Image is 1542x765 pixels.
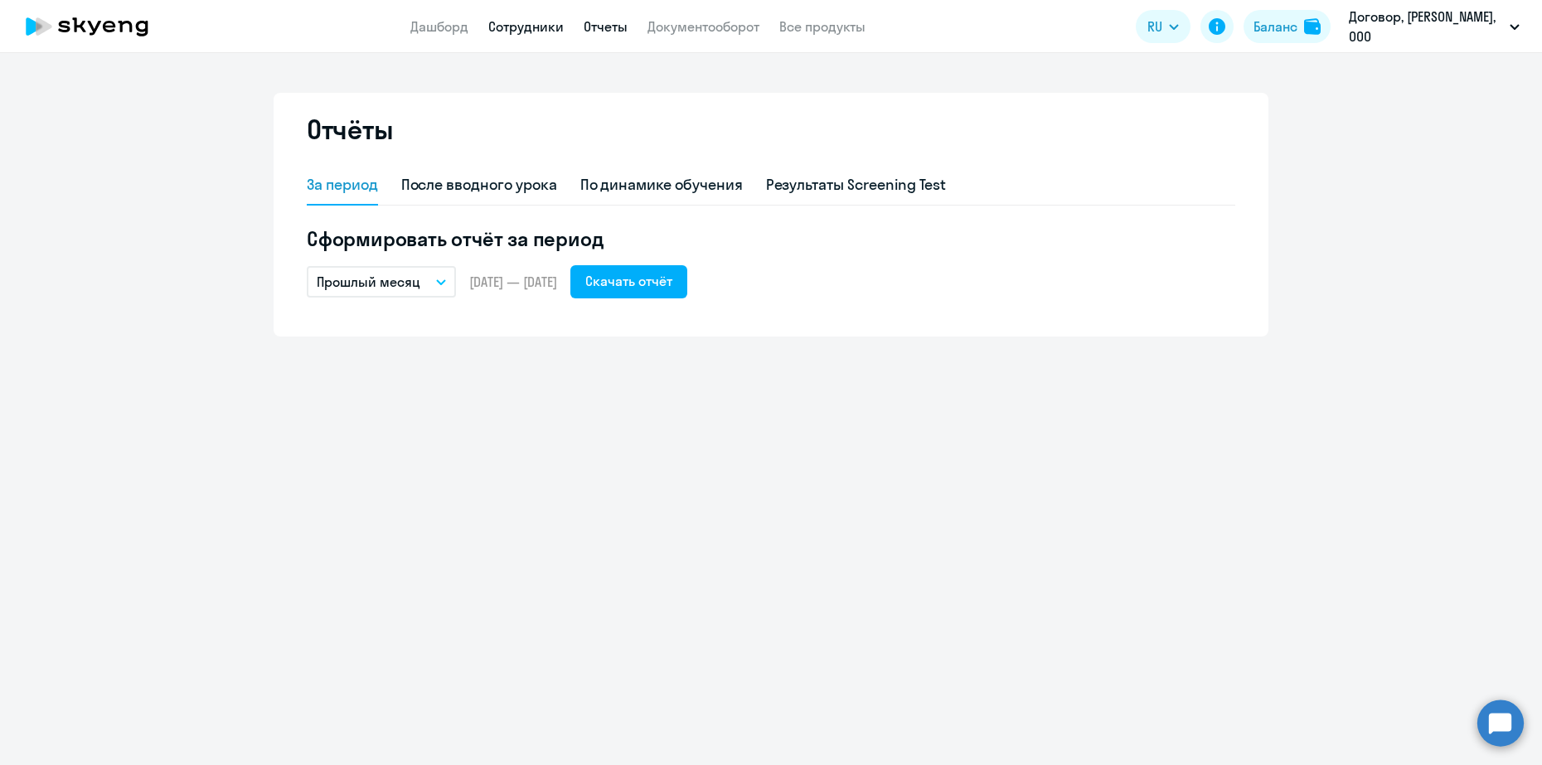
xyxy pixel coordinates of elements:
h5: Сформировать отчёт за период [307,225,1235,252]
a: Все продукты [779,18,866,35]
button: Скачать отчёт [570,265,687,298]
button: RU [1136,10,1190,43]
a: Дашборд [410,18,468,35]
span: RU [1147,17,1162,36]
button: Балансbalance [1244,10,1331,43]
div: Баланс [1253,17,1297,36]
a: Сотрудники [488,18,564,35]
img: balance [1304,18,1321,35]
a: Документооборот [647,18,759,35]
div: Результаты Screening Test [766,174,947,196]
div: Скачать отчёт [585,271,672,291]
p: Договор, [PERSON_NAME], ООО [1349,7,1503,46]
div: После вводного урока [401,174,557,196]
p: Прошлый месяц [317,272,420,292]
span: [DATE] — [DATE] [469,273,557,291]
h2: Отчёты [307,113,393,146]
button: Прошлый месяц [307,266,456,298]
a: Отчеты [584,18,628,35]
button: Договор, [PERSON_NAME], ООО [1341,7,1528,46]
div: За период [307,174,378,196]
div: По динамике обучения [580,174,743,196]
